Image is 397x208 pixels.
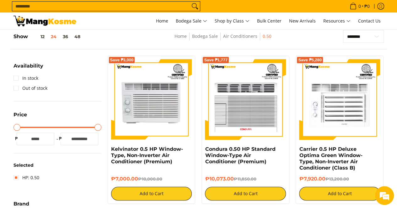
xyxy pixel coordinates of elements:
span: Contact Us [358,18,381,24]
h6: Selected [13,163,101,168]
a: HP: 0.50 [13,173,39,183]
h6: ₱10,073.00 [205,176,286,182]
span: 0 [357,4,362,8]
button: 36 [60,34,71,39]
span: 0.50 [263,33,271,40]
a: Contact Us [355,13,384,29]
img: Bodega Sale Aircon l Mang Kosme: Home Appliances Warehouse Sale [13,16,76,26]
span: Resources [323,17,351,25]
span: We're online! [36,63,87,127]
button: 48 [71,34,83,39]
div: Minimize live chat window [103,3,118,18]
a: Condura 0.50 HP Standard Window-Type Air Conditioner (Premium) [205,146,275,165]
span: Bulk Center [257,18,282,24]
button: Add to Cart [205,187,286,200]
h5: Show [13,33,83,40]
summary: Open [13,63,43,73]
button: Add to Cart [111,187,192,200]
span: Save ₱5,280 [298,58,322,62]
a: Resources [320,13,354,29]
h6: ₱7,920.00 [299,176,380,182]
a: Home [153,13,171,29]
button: Search [190,2,200,11]
span: Availability [13,63,43,68]
button: 24 [48,34,60,39]
h6: ₱7,000.00 [111,176,192,182]
span: Save ₱1,777 [204,58,228,62]
nav: Main Menu [83,13,384,29]
button: 12 [28,34,48,39]
img: condura-wrac-6s-premium-mang-kosme [205,59,286,140]
img: Kelvinator 0.5 HP Window-Type, Non-Inverter Air Conditioner (Premium) [111,59,192,140]
span: New Arrivals [289,18,316,24]
span: ₱ [13,135,20,142]
div: Chat with us now [33,35,105,43]
del: ₱10,000.00 [138,176,162,181]
a: Bodega Sale [192,33,218,39]
a: Air Conditioners [223,33,257,39]
span: • [348,3,372,10]
span: Save ₱3,000 [110,58,134,62]
span: Brand [13,201,29,206]
nav: Breadcrumbs [131,33,315,47]
img: Carrier 0.5 HP Deluxe Optima Green Window-Type, Non-Inverter Air Conditioner (Class B) [299,59,380,140]
span: Bodega Sale [176,17,207,25]
summary: Open [13,112,27,122]
span: ₱ [57,135,64,142]
button: Add to Cart [299,187,380,200]
a: Kelvinator 0.5 HP Window-Type, Non-Inverter Air Conditioner (Premium) [111,146,183,165]
a: Bodega Sale [173,13,210,29]
a: Carrier 0.5 HP Deluxe Optima Green Window-Type, Non-Inverter Air Conditioner (Class B) [299,146,362,171]
span: Price [13,112,27,117]
span: ₱0 [363,4,371,8]
a: Bulk Center [254,13,285,29]
del: ₱11,850.00 [233,176,256,181]
a: Home [174,33,187,39]
span: Home [156,18,168,24]
span: Shop by Class [215,17,249,25]
a: In stock [13,73,38,83]
textarea: Type your message and hit 'Enter' [3,140,120,162]
a: Shop by Class [212,13,253,29]
a: Out of stock [13,83,47,93]
a: New Arrivals [286,13,319,29]
del: ₱13,200.00 [325,176,349,181]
